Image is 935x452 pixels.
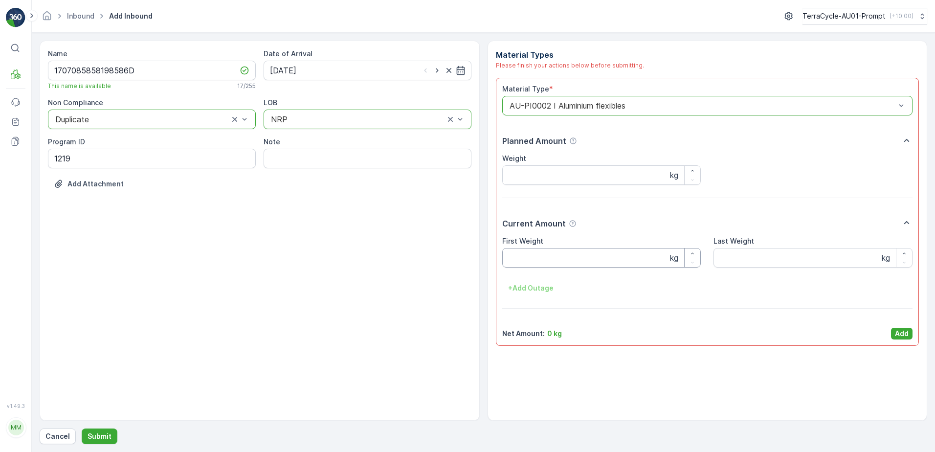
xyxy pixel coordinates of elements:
[547,329,562,339] p: 0 kg
[264,137,280,146] label: Note
[6,403,25,409] span: v 1.49.3
[48,137,85,146] label: Program ID
[48,98,103,107] label: Non Compliance
[8,420,24,435] div: MM
[713,237,754,245] label: Last Weight
[264,61,471,80] input: dd/mm/yyyy
[48,82,111,90] span: This name is available
[502,154,526,162] label: Weight
[107,11,155,21] span: Add Inbound
[48,176,130,192] button: Upload File
[502,135,566,147] p: Planned Amount
[802,8,927,24] button: TerraCycle-AU01-Prompt(+10:00)
[670,169,678,181] p: kg
[6,411,25,444] button: MM
[882,252,890,264] p: kg
[802,11,886,21] p: TerraCycle-AU01-Prompt
[264,98,277,107] label: LOB
[502,218,566,229] p: Current Amount
[264,49,312,58] label: Date of Arrival
[569,220,577,227] div: Help Tooltip Icon
[48,49,67,58] label: Name
[496,61,919,70] div: Please finish your actions below before submitting.
[890,12,913,20] p: ( +10:00 )
[895,329,909,339] p: Add
[67,12,94,20] a: Inbound
[45,431,70,441] p: Cancel
[502,85,549,93] label: Material Type
[502,237,543,245] label: First Weight
[496,49,919,61] p: Material Types
[42,14,52,23] a: Homepage
[569,137,577,145] div: Help Tooltip Icon
[237,82,256,90] p: 17 / 255
[670,252,678,264] p: kg
[508,283,554,293] p: + Add Outage
[82,429,117,444] button: Submit
[88,431,111,441] p: Submit
[502,280,559,296] button: +Add Outage
[6,8,25,27] img: logo
[40,429,76,444] button: Cancel
[502,329,545,339] p: Net Amount :
[891,328,913,339] button: Add
[67,179,124,189] p: Add Attachment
